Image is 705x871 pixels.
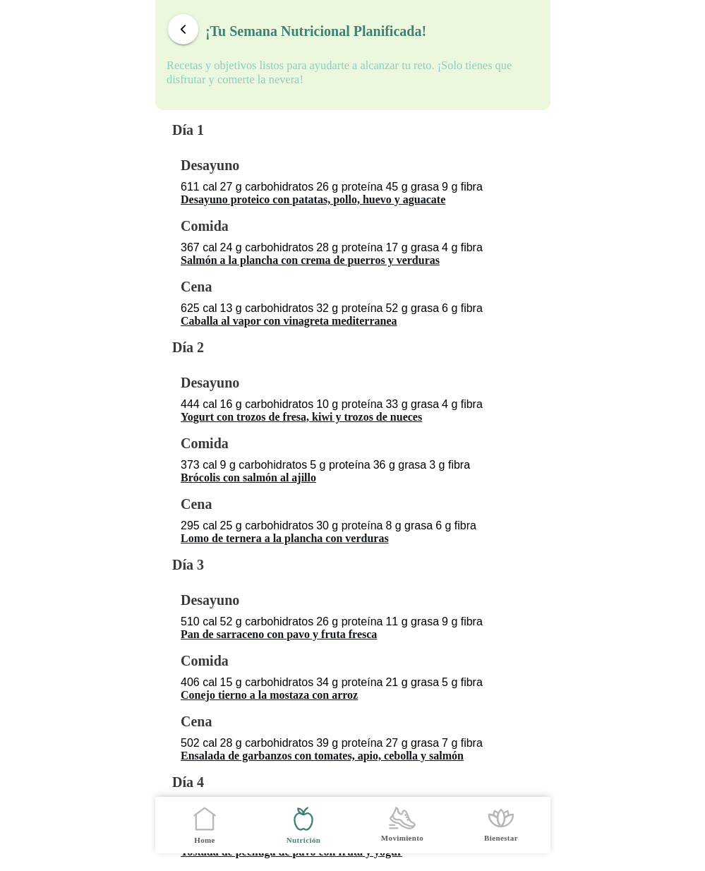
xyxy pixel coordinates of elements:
[385,676,439,689] span: 21 g grasa
[219,519,313,532] span: 25 g carbohidratos
[429,459,470,471] span: 3 g fibra
[219,615,313,628] span: 52 g carbohidratos
[181,652,534,669] h5: Comida
[442,302,483,315] span: 6 g fibra
[167,59,539,87] p: Recetas y objetivos listos para ayudarte a alcanzar tu reto. ¡Solo tienes que disfrutar y comerte...
[181,181,217,193] span: 611 cal
[181,411,422,423] a: Yogurt con trozos de fresa, kiwi y trozos de nueces
[442,737,483,750] span: 7 g fibra
[181,459,217,471] span: 373 cal
[181,471,316,483] a: Brócolis con salmón al ajillo
[385,302,439,315] span: 52 g grasa
[442,181,483,193] span: 9 g fibra
[219,737,313,750] span: 28 g carbohidratos
[316,302,382,315] span: 32 g proteína
[181,628,377,640] a: Pan de sarraceno con pavo y fruta fresca
[181,374,534,391] h5: Desayuno
[181,737,217,750] span: 502 cal
[181,302,217,315] span: 625 cal
[172,339,534,356] h5: Día 2
[181,519,217,532] span: 295 cal
[181,495,534,512] h5: Cena
[181,241,217,254] span: 367 cal
[385,615,439,628] span: 11 g grasa
[380,833,423,843] ion-label: Movimiento
[172,121,534,138] h5: Día 1
[316,241,382,254] span: 28 g proteína
[181,532,389,544] a: Lomo de ternera a la plancha con verduras
[310,459,370,471] span: 5 g proteína
[219,181,313,193] span: 27 g carbohidratos
[181,157,534,174] h5: Desayuno
[219,241,313,254] span: 24 g carbohidratos
[181,315,397,327] a: Caballa al vapor con vinagreta mediterranea
[442,676,483,689] span: 5 g fibra
[442,398,483,411] span: 4 g fibra
[181,278,534,295] h5: Cena
[181,193,445,205] a: Desayuno proteico con patatas, pollo, huevo y aguacate
[181,750,464,762] a: Ensalada de garbanzos con tomates, apio, cebolla y salmón
[373,459,426,471] span: 36 g grasa
[219,676,313,689] span: 15 g carbohidratos
[181,591,534,608] h5: Desayuno
[286,835,320,846] ion-label: Nutrición
[181,846,402,858] a: Tostada de pechuga de pavo con fruta y yogur
[194,835,215,846] ion-label: Home
[181,398,217,411] span: 444 cal
[385,398,439,411] span: 33 g grasa
[172,556,534,573] h5: Día 3
[316,676,382,689] span: 34 g proteína
[442,241,483,254] span: 4 g fibra
[442,615,483,628] span: 9 g fibra
[316,398,382,411] span: 10 g proteína
[385,519,433,532] span: 8 g grasa
[316,519,382,532] span: 30 g proteína
[385,181,439,193] span: 45 g grasa
[219,459,307,471] span: 9 g carbohidratos
[385,737,439,750] span: 27 g grasa
[435,519,476,532] span: 6 g fibra
[181,217,534,234] h5: Comida
[484,833,518,843] ion-label: Bienestar
[316,615,382,628] span: 26 g proteína
[316,737,382,750] span: 39 g proteína
[181,676,217,689] span: 406 cal
[205,23,426,40] h5: ¡Tu Semana Nutricional Planificada!
[181,435,534,452] h5: Comida
[181,713,534,730] h5: Cena
[181,615,217,628] span: 510 cal
[219,302,313,315] span: 13 g carbohidratos
[181,254,440,266] a: Salmón a la plancha con crema de puerros y verduras
[385,241,439,254] span: 17 g grasa
[172,774,534,791] h5: Día 4
[181,689,358,701] a: Conejo tierno a la mostaza con arroz
[219,398,313,411] span: 16 g carbohidratos
[316,181,382,193] span: 26 g proteína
